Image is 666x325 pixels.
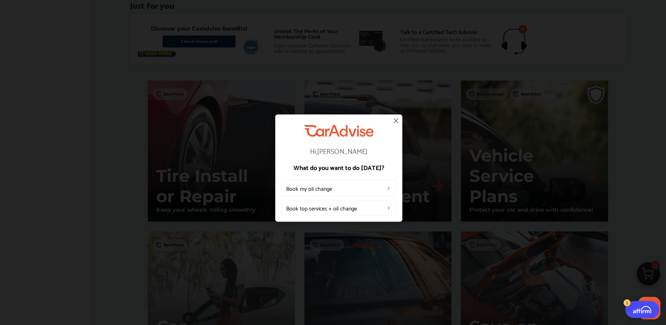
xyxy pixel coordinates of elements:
[281,180,397,197] a: Book my oil change
[281,164,397,171] p: What do you want to do [DATE]?
[304,125,374,136] img: CarAdvise Logo
[281,147,397,154] p: Hi, [PERSON_NAME]
[281,200,397,216] a: Book top services + oil change
[392,116,400,125] img: close-icon.a004319c.svg
[386,186,391,191] img: left_arrow_icon.0f472efe.svg
[386,205,391,211] img: left_arrow_icon.0f472efe.svg
[638,297,660,319] iframe: Button to launch messaging window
